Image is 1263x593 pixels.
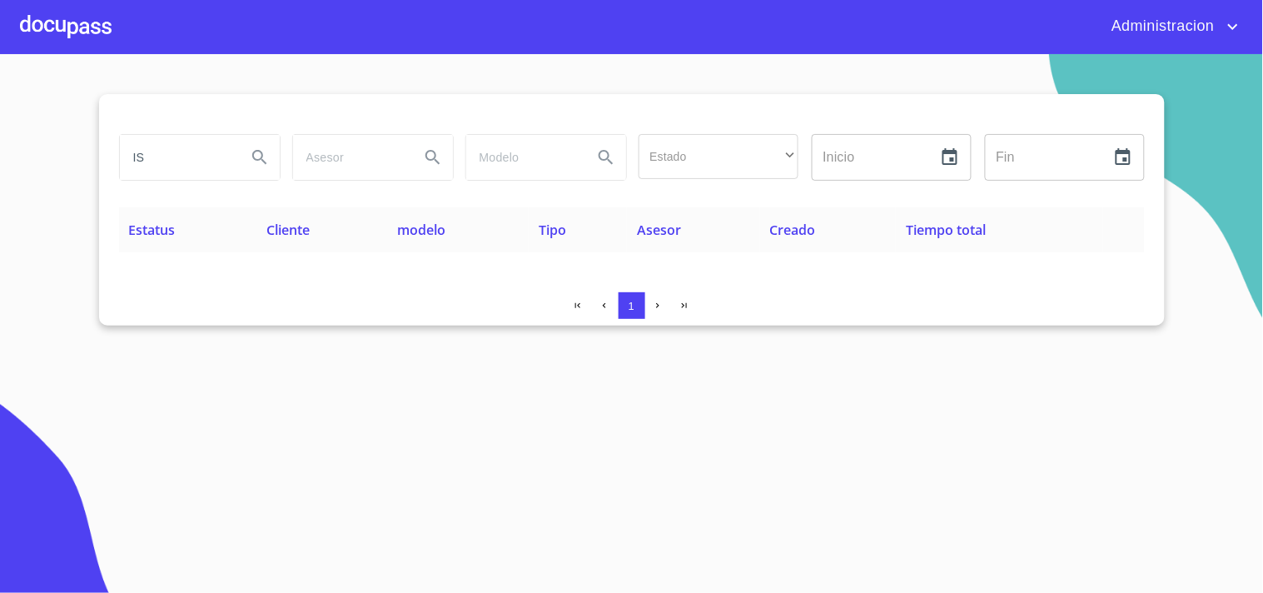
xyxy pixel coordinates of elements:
button: account of current user [1099,13,1243,40]
span: Asesor [637,221,681,239]
button: Search [586,137,626,177]
span: 1 [629,300,634,312]
span: Creado [770,221,816,239]
button: 1 [619,292,645,319]
span: Administracion [1099,13,1223,40]
span: Tiempo total [906,221,986,239]
input: search [466,135,579,180]
input: search [120,135,233,180]
button: Search [413,137,453,177]
span: Cliente [266,221,310,239]
span: Tipo [539,221,566,239]
button: Search [240,137,280,177]
div: ​ [639,134,798,179]
span: Estatus [129,221,176,239]
input: search [293,135,406,180]
span: modelo [398,221,446,239]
